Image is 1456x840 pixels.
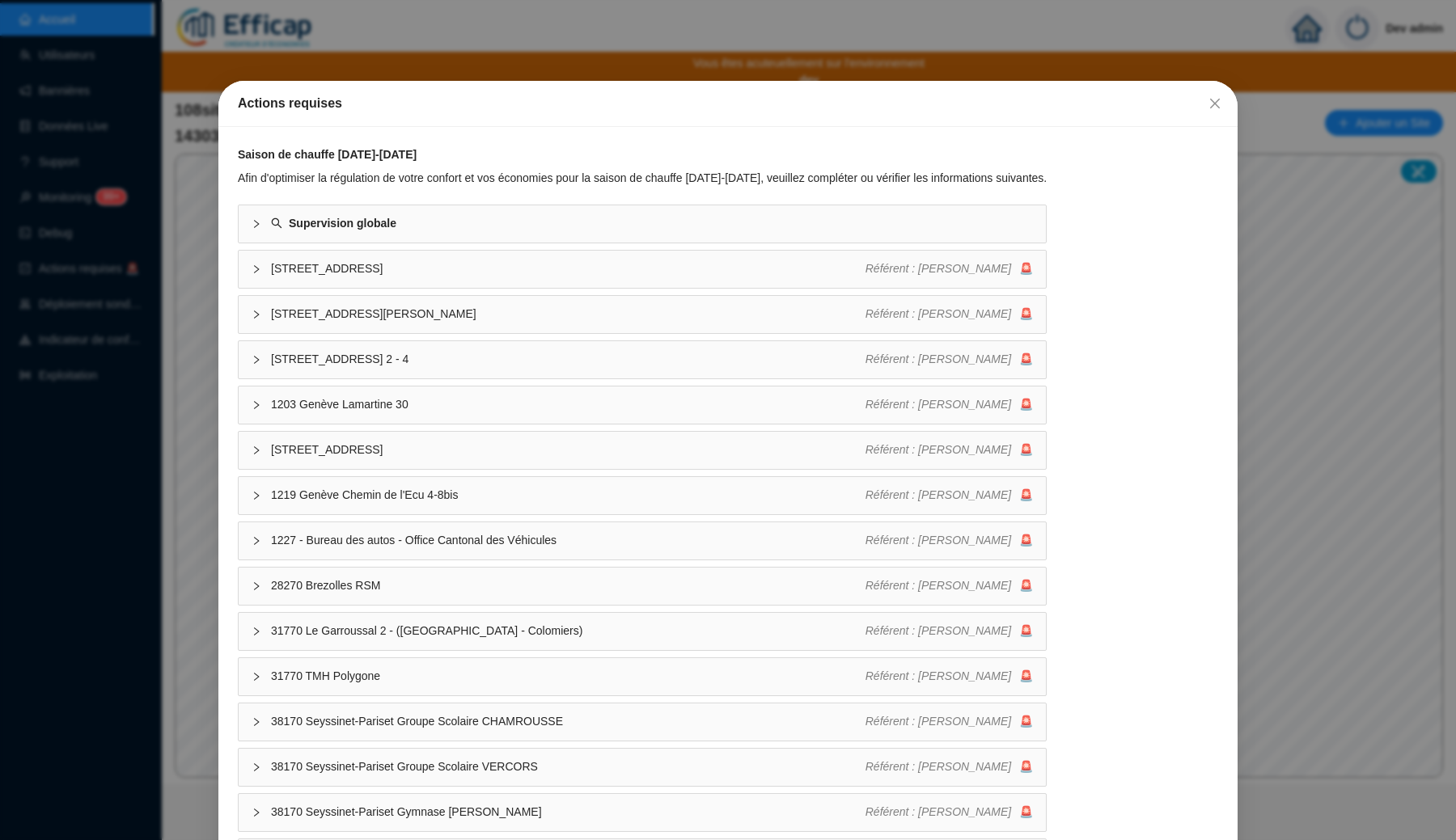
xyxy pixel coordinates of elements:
span: Référent : [PERSON_NAME] [866,352,1012,365]
div: [STREET_ADDRESS]Référent : [PERSON_NAME]🚨 [239,432,1046,469]
span: 1219 Genève Chemin de l'Ecu 4-8bis [271,487,866,504]
span: Référent : [PERSON_NAME] [866,579,1012,592]
div: 🚨 [866,577,1034,594]
span: collapsed [252,445,261,455]
span: Référent : [PERSON_NAME] [866,805,1012,818]
span: Référent : [PERSON_NAME] [866,488,1012,501]
div: 🚨 [866,668,1034,685]
div: 1203 Genève Lamartine 30Référent : [PERSON_NAME]🚨 [239,386,1046,424]
div: 🚨 [866,804,1034,821]
div: Actions requises [238,94,1218,113]
span: collapsed [252,808,261,817]
span: 31770 TMH Polygone [271,668,866,685]
span: collapsed [252,762,261,772]
span: search [271,217,282,229]
span: [STREET_ADDRESS][PERSON_NAME] [271,306,866,323]
span: 1203 Genève Lamartine 30 [271,396,866,413]
div: [STREET_ADDRESS]Référent : [PERSON_NAME]🚨 [239,251,1046,288]
span: Référent : [PERSON_NAME] [866,760,1012,773]
div: Afin d'optimiser la régulation de votre confort et vos économies pour la saison de chauffe [DATE]... [238,170,1047,187]
div: 31770 Le Garroussal 2 - ([GEOGRAPHIC_DATA] - Colomiers)Référent : [PERSON_NAME]🚨 [239,613,1046,650]
span: close [1208,97,1221,110]
div: 🚨 [866,532,1034,549]
span: 31770 Le Garroussal 2 - ([GEOGRAPHIC_DATA] - Colomiers) [271,623,866,639]
span: collapsed [252,355,261,365]
span: collapsed [252,491,261,500]
span: collapsed [252,627,261,636]
span: Référent : [PERSON_NAME] [866,624,1012,637]
div: 38170 Seyssinet-Pariset Groupe Scolaire CHAMROUSSERéférent : [PERSON_NAME]🚨 [239,703,1046,741]
span: Référent : [PERSON_NAME] [866,398,1012,411]
span: Référent : [PERSON_NAME] [866,307,1012,320]
div: 28270 Brezolles RSMRéférent : [PERSON_NAME]🚨 [239,568,1046,605]
strong: Supervision globale [289,217,396,230]
span: collapsed [252,717,261,727]
div: 🚨 [866,758,1034,775]
span: collapsed [252,581,261,591]
span: collapsed [252,536,261,546]
div: 🚨 [866,306,1034,323]
div: Supervision globale [239,205,1046,243]
span: [STREET_ADDRESS] 2 - 4 [271,351,866,368]
div: 38170 Seyssinet-Pariset Gymnase [PERSON_NAME]Référent : [PERSON_NAME]🚨 [239,794,1046,831]
span: collapsed [252,264,261,274]
span: 1227 - Bureau des autos - Office Cantonal des Véhicules [271,532,866,549]
div: 🚨 [866,351,1034,368]
span: [STREET_ADDRESS] [271,441,866,458]
div: 🚨 [866,260,1034,277]
span: collapsed [252,219,261,229]
span: Référent : [PERSON_NAME] [866,669,1012,682]
span: 38170 Seyssinet-Pariset Groupe Scolaire CHAMROUSSE [271,713,866,730]
button: Close [1202,91,1228,116]
div: [STREET_ADDRESS][PERSON_NAME]Référent : [PERSON_NAME]🚨 [239,296,1046,333]
span: 28270 Brezolles RSM [271,577,866,594]
div: 🚨 [866,487,1034,504]
span: Référent : [PERSON_NAME] [866,443,1012,456]
span: [STREET_ADDRESS] [271,260,866,277]
span: Référent : [PERSON_NAME] [866,262,1012,275]
span: Référent : [PERSON_NAME] [866,715,1012,728]
div: 🚨 [866,441,1034,458]
div: 🚨 [866,713,1034,730]
span: 38170 Seyssinet-Pariset Groupe Scolaire VERCORS [271,758,866,775]
span: collapsed [252,310,261,319]
div: 1219 Genève Chemin de l'Ecu 4-8bisRéférent : [PERSON_NAME]🚨 [239,477,1046,514]
div: 1227 - Bureau des autos - Office Cantonal des VéhiculesRéférent : [PERSON_NAME]🚨 [239,522,1046,559]
span: 38170 Seyssinet-Pariset Gymnase [PERSON_NAME] [271,804,866,821]
span: Fermer [1202,97,1228,110]
span: collapsed [252,672,261,682]
span: Référent : [PERSON_NAME] [866,534,1012,547]
strong: Saison de chauffe [DATE]-[DATE] [238,148,417,161]
span: collapsed [252,400,261,410]
div: [STREET_ADDRESS] 2 - 4Référent : [PERSON_NAME]🚨 [239,341,1046,378]
div: 38170 Seyssinet-Pariset Groupe Scolaire VERCORSRéférent : [PERSON_NAME]🚨 [239,749,1046,786]
div: 🚨 [866,396,1034,413]
div: 31770 TMH PolygoneRéférent : [PERSON_NAME]🚨 [239,658,1046,695]
div: 🚨 [866,623,1034,639]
